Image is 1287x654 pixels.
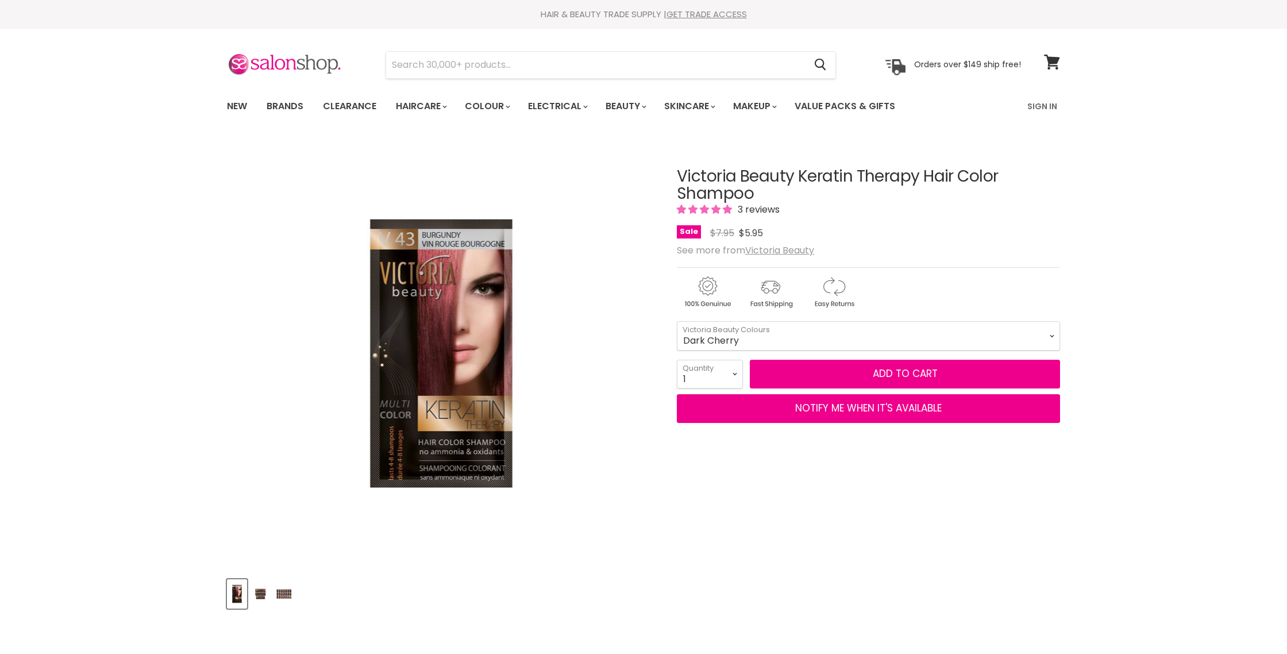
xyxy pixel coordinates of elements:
[519,94,595,118] a: Electrical
[1020,94,1064,118] a: Sign In
[251,579,271,609] button: Victoria Beauty Keratin Therapy Hair Color Shampoo
[734,203,780,216] span: 3 reviews
[710,226,734,240] span: $7.95
[597,94,653,118] a: Beauty
[805,52,835,78] button: Search
[225,576,658,609] div: Product thumbnails
[786,94,904,118] a: Value Packs & Gifts
[213,9,1074,20] div: HAIR & BEAUTY TRADE SUPPLY |
[227,579,247,609] button: Victoria Beauty Keratin Therapy Hair Color Shampoo
[725,94,784,118] a: Makeup
[228,580,246,607] img: Victoria Beauty Keratin Therapy Hair Color Shampoo
[677,225,701,238] span: Sale
[750,360,1060,388] button: Add to cart
[677,275,738,310] img: genuine.gif
[873,367,938,380] span: Add to cart
[387,94,454,118] a: Haircare
[258,94,312,118] a: Brands
[677,360,743,388] select: Quantity
[275,580,293,607] img: Victoria Beauty Keratin Therapy Hair Color Shampoo
[677,203,734,216] span: 5.00 stars
[803,275,864,310] img: returns.gif
[739,226,763,240] span: $5.95
[666,8,747,20] a: GET TRADE ACCESS
[745,244,814,257] a: Victoria Beauty
[677,168,1060,203] h1: Victoria Beauty Keratin Therapy Hair Color Shampoo
[456,94,517,118] a: Colour
[386,52,805,78] input: Search
[252,580,269,607] img: Victoria Beauty Keratin Therapy Hair Color Shampoo
[213,90,1074,123] nav: Main
[218,90,962,123] ul: Main menu
[386,51,836,79] form: Product
[227,139,656,568] div: Victoria Beauty Keratin Therapy Hair Color Shampoo image. Click or Scroll to Zoom.
[914,59,1021,70] p: Orders over $149 ship free!
[218,94,256,118] a: New
[677,244,814,257] span: See more from
[740,275,801,310] img: shipping.gif
[274,579,294,609] button: Victoria Beauty Keratin Therapy Hair Color Shampoo
[314,94,385,118] a: Clearance
[677,394,1060,423] button: NOTIFY ME WHEN IT'S AVAILABLE
[656,94,722,118] a: Skincare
